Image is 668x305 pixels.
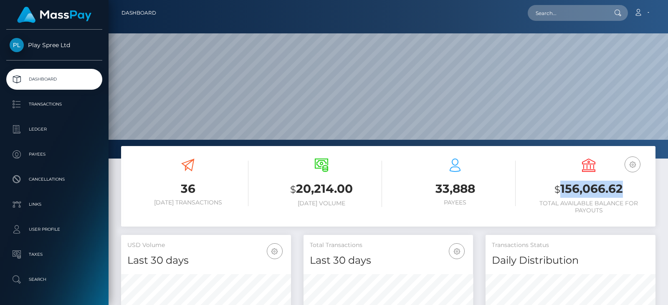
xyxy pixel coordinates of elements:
[10,198,99,211] p: Links
[6,269,102,290] a: Search
[10,173,99,186] p: Cancellations
[261,200,382,207] h6: [DATE] Volume
[6,94,102,115] a: Transactions
[10,223,99,236] p: User Profile
[528,181,649,198] h3: 156,066.62
[10,248,99,261] p: Taxes
[10,38,24,52] img: Play Spree Ltd
[6,219,102,240] a: User Profile
[492,241,649,250] h5: Transactions Status
[6,169,102,190] a: Cancellations
[127,253,285,268] h4: Last 30 days
[10,123,99,136] p: Ledger
[395,199,516,206] h6: Payees
[528,5,606,21] input: Search...
[290,184,296,195] small: $
[395,181,516,197] h3: 33,888
[121,4,156,22] a: Dashboard
[17,7,91,23] img: MassPay Logo
[310,241,467,250] h5: Total Transactions
[554,184,560,195] small: $
[6,144,102,165] a: Payees
[528,200,649,214] h6: Total Available Balance for Payouts
[6,194,102,215] a: Links
[10,73,99,86] p: Dashboard
[127,241,285,250] h5: USD Volume
[6,69,102,90] a: Dashboard
[10,273,99,286] p: Search
[6,41,102,49] span: Play Spree Ltd
[261,181,382,198] h3: 20,214.00
[127,181,248,197] h3: 36
[6,244,102,265] a: Taxes
[6,119,102,140] a: Ledger
[310,253,467,268] h4: Last 30 days
[127,199,248,206] h6: [DATE] Transactions
[492,253,649,268] h4: Daily Distribution
[10,98,99,111] p: Transactions
[10,148,99,161] p: Payees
